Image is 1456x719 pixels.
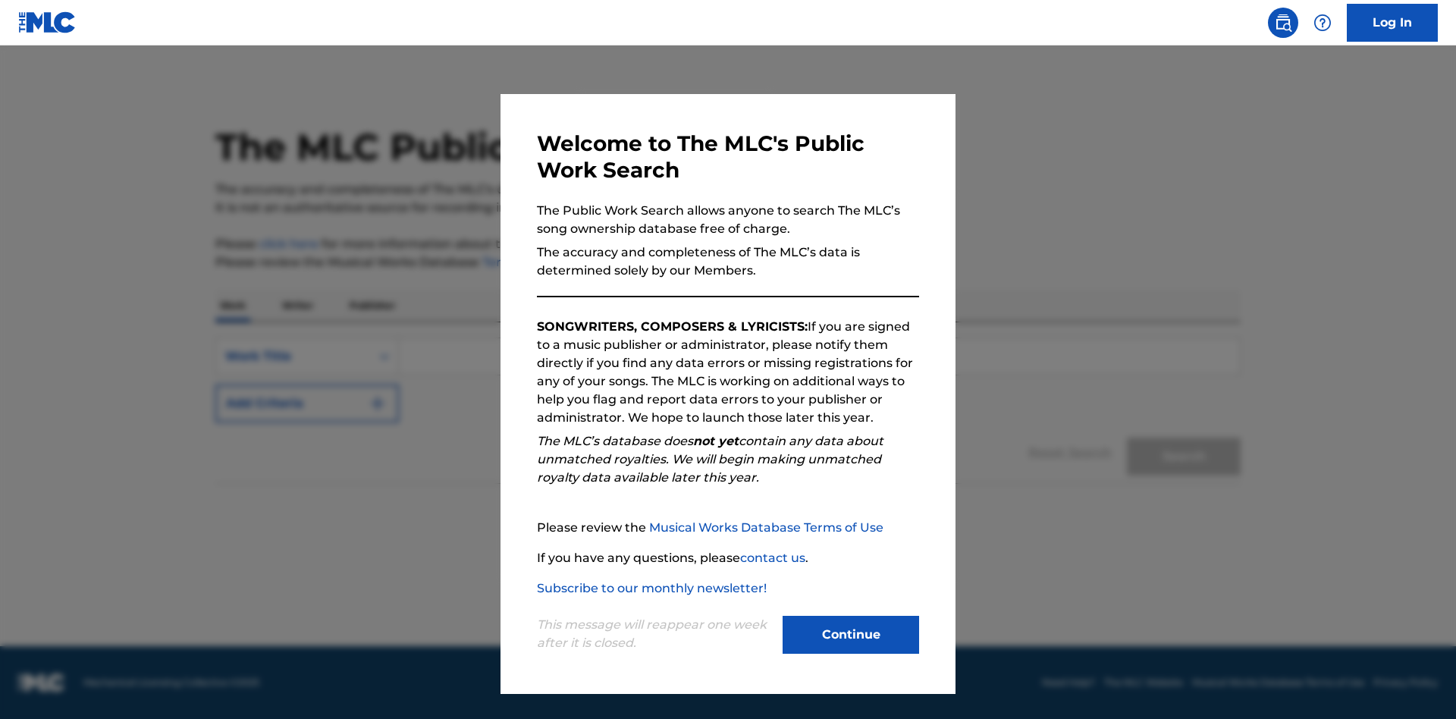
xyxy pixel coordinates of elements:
button: Continue [783,616,919,654]
iframe: Chat Widget [1380,646,1456,719]
a: Log In [1347,4,1438,42]
a: Musical Works Database Terms of Use [649,520,883,535]
div: Help [1307,8,1338,38]
a: contact us [740,551,805,565]
p: If you have any questions, please . [537,549,919,567]
a: Subscribe to our monthly newsletter! [537,581,767,595]
h3: Welcome to The MLC's Public Work Search [537,130,919,184]
img: search [1274,14,1292,32]
p: The Public Work Search allows anyone to search The MLC’s song ownership database free of charge. [537,202,919,238]
p: If you are signed to a music publisher or administrator, please notify them directly if you find ... [537,318,919,427]
p: This message will reappear one week after it is closed. [537,616,773,652]
p: Please review the [537,519,919,537]
a: Public Search [1268,8,1298,38]
strong: not yet [693,434,739,448]
img: help [1313,14,1332,32]
em: The MLC’s database does contain any data about unmatched royalties. We will begin making unmatche... [537,434,883,485]
img: MLC Logo [18,11,77,33]
strong: SONGWRITERS, COMPOSERS & LYRICISTS: [537,319,808,334]
p: The accuracy and completeness of The MLC’s data is determined solely by our Members. [537,243,919,280]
